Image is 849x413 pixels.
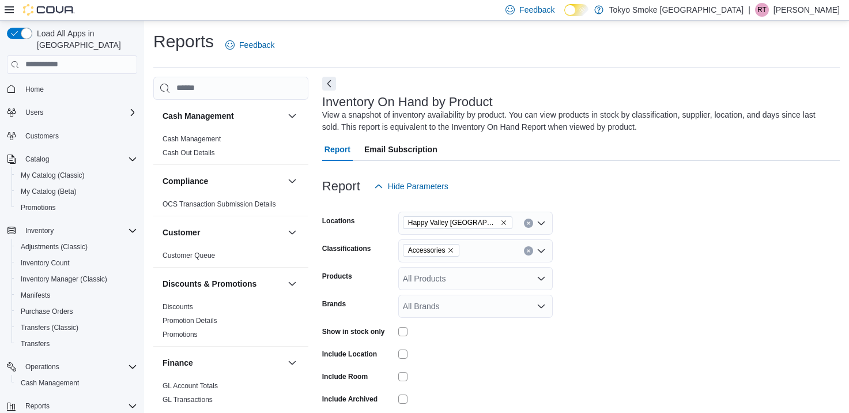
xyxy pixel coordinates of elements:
[163,357,283,369] button: Finance
[163,396,213,404] a: GL Transactions
[163,251,215,260] span: Customer Queue
[21,187,77,196] span: My Catalog (Beta)
[21,82,48,96] a: Home
[153,30,214,53] h1: Reports
[12,320,142,336] button: Transfers (Classic)
[25,155,49,164] span: Catalog
[537,302,546,311] button: Open list of options
[16,256,74,270] a: Inventory Count
[322,272,352,281] label: Products
[447,247,454,254] button: Remove Accessories from selection in this group
[757,3,767,17] span: RT
[163,134,221,144] span: Cash Management
[25,108,43,117] span: Users
[408,217,498,228] span: Happy Valley [GEOGRAPHIC_DATA]
[16,288,55,302] a: Manifests
[21,242,88,251] span: Adjustments (Classic)
[322,327,385,336] label: Show in stock only
[16,305,78,318] a: Purchase Orders
[524,246,533,256] button: Clear input
[16,256,137,270] span: Inventory Count
[408,245,446,256] span: Accessories
[16,376,137,390] span: Cash Management
[21,399,137,413] span: Reports
[32,28,137,51] span: Load All Apps in [GEOGRAPHIC_DATA]
[21,106,48,119] button: Users
[21,171,85,180] span: My Catalog (Classic)
[322,216,355,226] label: Locations
[21,129,137,143] span: Customers
[153,249,308,267] div: Customer
[322,350,377,359] label: Include Location
[388,181,448,192] span: Hide Parameters
[12,375,142,391] button: Cash Management
[25,132,59,141] span: Customers
[21,275,107,284] span: Inventory Manager (Classic)
[16,185,81,198] a: My Catalog (Beta)
[2,81,142,97] button: Home
[16,272,112,286] a: Inventory Manager (Classic)
[403,216,512,229] span: Happy Valley Goose Bay
[163,227,283,238] button: Customer
[163,357,193,369] h3: Finance
[163,330,198,339] span: Promotions
[2,359,142,375] button: Operations
[25,401,50,411] span: Reports
[322,299,346,309] label: Brands
[21,152,54,166] button: Catalog
[163,149,215,157] a: Cash Out Details
[285,174,299,188] button: Compliance
[163,278,283,290] button: Discounts & Promotions
[16,321,137,335] span: Transfers (Classic)
[153,132,308,164] div: Cash Management
[285,277,299,291] button: Discounts & Promotions
[153,300,308,346] div: Discounts & Promotions
[21,258,70,268] span: Inventory Count
[21,291,50,300] span: Manifests
[16,185,137,198] span: My Catalog (Beta)
[163,302,193,311] span: Discounts
[25,85,44,94] span: Home
[537,274,546,283] button: Open list of options
[364,138,437,161] span: Email Subscription
[16,376,84,390] a: Cash Management
[163,395,213,404] span: GL Transactions
[12,239,142,255] button: Adjustments (Classic)
[285,356,299,370] button: Finance
[163,278,256,290] h3: Discounts & Promotions
[16,201,61,215] a: Promotions
[163,175,208,187] h3: Compliance
[755,3,769,17] div: Raelynn Tucker
[16,337,137,351] span: Transfers
[322,395,378,404] label: Include Archived
[322,244,371,253] label: Classifications
[285,109,299,123] button: Cash Management
[21,323,78,332] span: Transfers (Classic)
[21,129,63,143] a: Customers
[748,3,750,17] p: |
[12,287,142,303] button: Manifests
[609,3,744,17] p: Tokyo Smoke [GEOGRAPHIC_DATA]
[2,223,142,239] button: Inventory
[21,399,54,413] button: Reports
[16,337,54,351] a: Transfers
[16,201,137,215] span: Promotions
[16,305,137,318] span: Purchase Orders
[537,246,546,256] button: Open list of options
[16,168,89,182] a: My Catalog (Classic)
[25,226,54,235] span: Inventory
[21,339,50,348] span: Transfers
[12,303,142,320] button: Purchase Orders
[403,244,460,257] span: Accessories
[322,372,368,381] label: Include Room
[2,104,142,121] button: Users
[2,127,142,144] button: Customers
[163,227,200,238] h3: Customer
[500,219,507,226] button: Remove Happy Valley Goose Bay from selection in this group
[163,200,276,209] span: OCS Transaction Submission Details
[564,4,588,16] input: Dark Mode
[163,331,198,339] a: Promotions
[16,240,137,254] span: Adjustments (Classic)
[153,197,308,216] div: Compliance
[322,109,834,133] div: View a snapshot of inventory availability by product. You can view products in stock by classific...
